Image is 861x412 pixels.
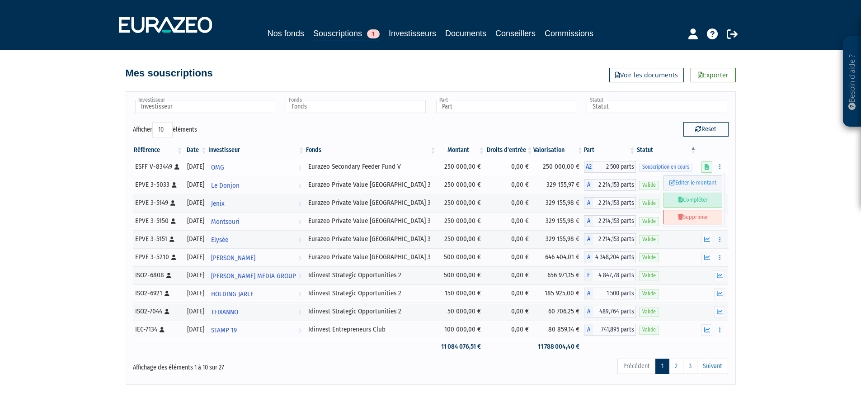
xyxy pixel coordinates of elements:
[584,161,593,173] span: A2
[211,195,225,212] span: Jenix
[533,339,583,355] td: 11 788 004,40 €
[533,194,583,212] td: 329 155,98 €
[639,217,659,226] span: Valide
[169,237,174,242] i: [Français] Personne physique
[135,180,181,189] div: EPVE 3-5033
[485,158,533,176] td: 0,00 €
[170,200,175,206] i: [Français] Personne physique
[593,179,636,191] span: 2 214,153 parts
[308,307,434,316] div: Idinvest Strategic Opportunities 2
[135,289,181,298] div: ISO2-6921
[187,198,204,208] div: [DATE]
[207,266,305,284] a: [PERSON_NAME] MEDIA GROUP
[593,161,636,173] span: 2 500 parts
[135,216,181,226] div: EPVE 3-5150
[211,322,237,339] span: STAMP 19
[187,234,204,244] div: [DATE]
[135,252,181,262] div: EPVE 3-5210
[639,253,659,262] span: Valide
[533,176,583,194] td: 329 155,97 €
[639,271,659,280] span: Valide
[533,158,583,176] td: 250 000,00 €
[545,27,593,40] a: Commissions
[160,327,165,332] i: [Français] Personne physique
[847,41,857,123] p: Besoin d'aide ?
[593,233,636,245] span: 2 214,153 parts
[639,289,659,298] span: Valide
[485,212,533,230] td: 0,00 €
[495,27,536,40] a: Conseillers
[485,248,533,266] td: 0,00 €
[298,286,301,303] i: Voir l'investisseur
[308,234,434,244] div: Eurazeo Private Value [GEOGRAPHIC_DATA] 3
[445,27,486,40] a: Documents
[298,250,301,266] i: Voir l'investisseur
[639,199,659,208] span: Valide
[683,122,729,137] button: Reset
[437,303,485,321] td: 50 000,00 €
[584,324,593,336] span: A
[313,27,380,41] a: Souscriptions1
[308,180,434,189] div: Eurazeo Private Value [GEOGRAPHIC_DATA] 3
[663,193,722,208] a: Compléter
[691,68,736,82] a: Exporter
[308,252,434,262] div: Eurazeo Private Value [GEOGRAPHIC_DATA] 3
[663,210,722,225] a: Supprimer
[697,359,728,374] a: Suivant
[485,303,533,321] td: 0,00 €
[211,213,240,230] span: Montsouri
[636,142,697,158] th: Statut : activer pour trier la colonne par ordre d&eacute;croissant
[165,309,169,314] i: [Français] Personne physique
[174,164,179,170] i: [Français] Personne physique
[207,248,305,266] a: [PERSON_NAME]
[211,159,224,176] span: OMG
[584,233,593,245] span: A
[298,232,301,248] i: Voir l'investisseur
[437,230,485,248] td: 250 000,00 €
[135,198,181,208] div: EPVE 3-5149
[207,230,305,248] a: Elysée
[389,27,436,40] a: Investisseurs
[133,142,184,158] th: Référence : activer pour trier la colonne par ordre croissant
[183,142,207,158] th: Date: activer pour trier la colonne par ordre croissant
[437,339,485,355] td: 11 084 076,51 €
[593,197,636,209] span: 2 214,153 parts
[172,182,177,188] i: [Français] Personne physique
[207,303,305,321] a: TEIXANNO
[533,284,583,303] td: 185 925,00 €
[207,212,305,230] a: Montsouri
[187,162,204,171] div: [DATE]
[584,161,636,173] div: A2 - Eurazeo Secondary Feeder Fund V
[584,324,636,336] div: A - Idinvest Entrepreneurs Club
[683,359,697,374] a: 3
[663,175,722,190] a: Editer le montant
[584,197,593,209] span: A
[211,177,240,194] span: Le Donjon
[593,251,636,263] span: 4 348,204 parts
[171,255,176,260] i: [Français] Personne physique
[584,179,593,191] span: A
[485,176,533,194] td: 0,00 €
[584,215,593,227] span: A
[639,235,659,244] span: Valide
[135,270,181,280] div: ISO2-6808
[298,213,301,230] i: Voir l'investisseur
[305,142,437,158] th: Fonds: activer pour trier la colonne par ordre croissant
[133,358,373,372] div: Affichage des éléments 1 à 10 sur 27
[308,270,434,280] div: Idinvest Strategic Opportunities 2
[367,29,380,38] span: 1
[593,324,636,336] span: 741,895 parts
[609,68,684,82] a: Voir les documents
[133,122,197,137] label: Afficher éléments
[584,251,636,263] div: A - Eurazeo Private Value Europe 3
[268,27,304,40] a: Nos fonds
[437,212,485,230] td: 250 000,00 €
[584,288,636,299] div: A - Idinvest Strategic Opportunities 2
[187,289,204,298] div: [DATE]
[593,270,636,281] span: 4 847,78 parts
[669,359,683,374] a: 2
[135,162,181,171] div: ESFF V-83449
[437,194,485,212] td: 250 000,00 €
[485,230,533,248] td: 0,00 €
[308,198,434,208] div: Eurazeo Private Value [GEOGRAPHIC_DATA] 3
